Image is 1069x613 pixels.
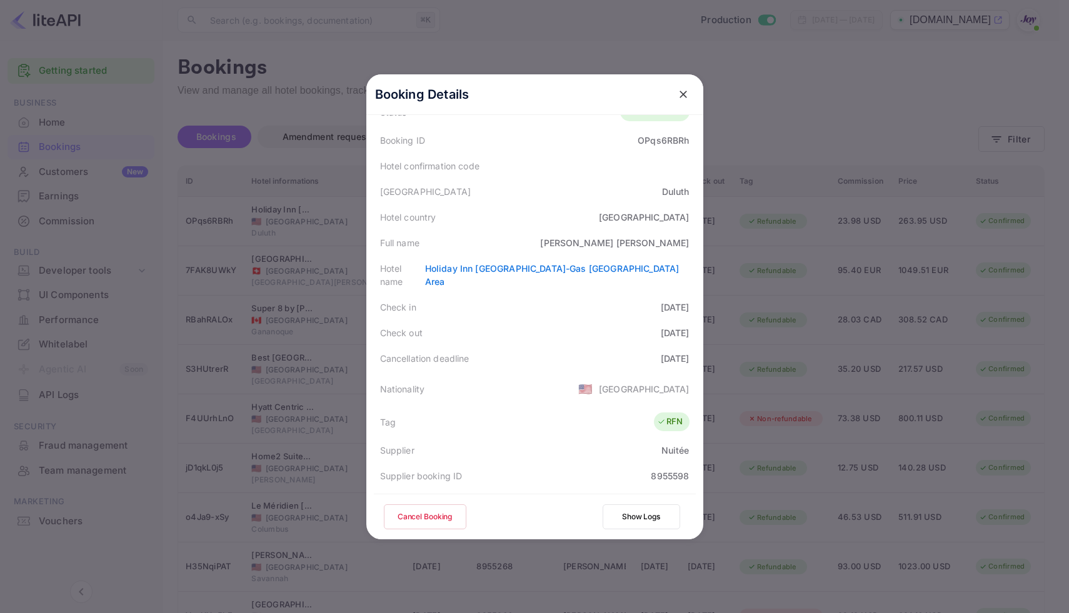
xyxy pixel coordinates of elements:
button: Cancel Booking [384,504,466,529]
div: Nationality [380,382,425,396]
div: [DATE] [661,352,690,365]
span: United States [578,377,593,400]
div: Supplier booking ID [380,469,463,482]
div: [GEOGRAPHIC_DATA] [599,382,690,396]
div: Check out [380,326,423,339]
div: Full name [380,236,419,249]
a: Holiday Inn [GEOGRAPHIC_DATA]-Gas [GEOGRAPHIC_DATA] Area [425,263,680,287]
div: Booking ID [380,134,426,147]
div: [GEOGRAPHIC_DATA] [599,211,690,224]
div: Supplier [380,444,414,457]
div: Duluth [662,185,690,198]
div: OPqs6RBRh [638,134,689,147]
div: Hotel name [380,262,425,288]
button: Show Logs [603,504,680,529]
div: Tag [380,416,396,429]
div: Check in [380,301,416,314]
div: RFN [657,416,683,428]
div: [PERSON_NAME] [PERSON_NAME] [540,236,689,249]
div: [DATE] [661,301,690,314]
div: 8955598 [651,469,689,482]
p: Booking Details [375,85,469,104]
button: close [672,83,695,106]
div: Nuitée [661,444,690,457]
div: [DATE] [661,326,690,339]
div: Cancellation deadline [380,352,469,365]
div: Hotel confirmation code [380,159,479,172]
div: [GEOGRAPHIC_DATA] [380,185,471,198]
div: Hotel country [380,211,436,224]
